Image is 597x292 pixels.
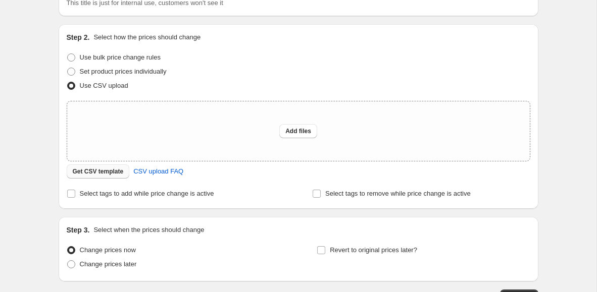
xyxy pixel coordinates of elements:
[67,32,90,42] h2: Step 2.
[80,82,128,89] span: Use CSV upload
[67,225,90,235] h2: Step 3.
[285,127,311,135] span: Add files
[279,124,317,138] button: Add files
[133,166,183,177] span: CSV upload FAQ
[80,260,137,268] span: Change prices later
[330,246,417,254] span: Revert to original prices later?
[80,53,161,61] span: Use bulk price change rules
[80,68,167,75] span: Set product prices individually
[73,167,124,176] span: Get CSV template
[127,163,189,180] a: CSV upload FAQ
[80,246,136,254] span: Change prices now
[67,164,130,179] button: Get CSV template
[80,190,214,197] span: Select tags to add while price change is active
[93,225,204,235] p: Select when the prices should change
[325,190,471,197] span: Select tags to remove while price change is active
[93,32,201,42] p: Select how the prices should change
